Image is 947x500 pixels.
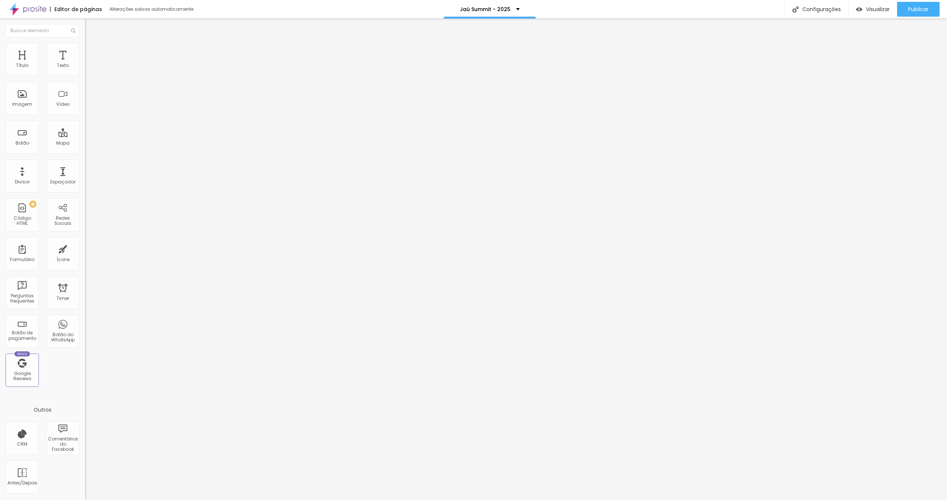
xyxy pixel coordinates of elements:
div: Redes Sociais [48,216,77,226]
div: Imagem [12,102,32,107]
div: CRM [17,442,27,447]
input: Buscar elemento [6,24,80,37]
div: Texto [57,63,69,68]
div: Google Reviews [7,371,37,382]
div: Botão de pagamento [7,330,37,341]
div: Ícone [57,257,70,262]
div: Perguntas frequentes [7,293,37,304]
div: Botão do WhatsApp [48,332,77,343]
iframe: Editor [85,18,947,500]
div: Novo [14,351,30,357]
button: Publicar [897,2,940,17]
div: Vídeo [56,102,70,107]
div: Título [16,63,28,68]
div: Antes/Depois [7,480,37,486]
img: view-1.svg [856,6,862,13]
div: Código HTML [7,216,37,226]
span: Publicar [908,6,929,12]
div: Editor de páginas [50,7,102,12]
div: Formulário [10,257,34,262]
span: Visualizar [866,6,890,12]
div: Espaçador [50,179,75,185]
button: Visualizar [849,2,897,17]
div: Divisor [15,179,30,185]
img: Icone [71,28,75,33]
div: Timer [57,296,69,301]
p: Jaú Summit - 2025 [460,7,510,12]
div: Comentários do Facebook [48,436,77,452]
div: Mapa [56,141,70,146]
div: Botão [16,141,29,146]
div: Alterações salvas automaticamente [109,7,195,11]
img: Icone [792,6,799,13]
